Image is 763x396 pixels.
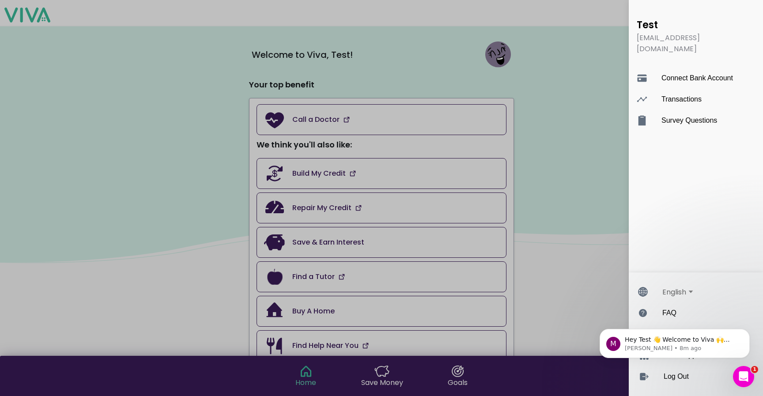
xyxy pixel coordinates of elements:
[661,74,748,82] ion-label: Connect Bank Account
[661,117,748,124] ion-label: Survey Questions
[632,32,759,54] ion-note: [EMAIL_ADDRESS][DOMAIN_NAME]
[751,366,758,373] span: 1
[664,373,744,381] ion-label: Log Out
[632,18,759,32] ion-list-header: Test
[661,95,748,103] ion-label: Transactions
[633,302,763,324] a: FAQ
[586,310,763,372] iframe: Intercom notifications message
[733,366,754,387] iframe: Intercom live chat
